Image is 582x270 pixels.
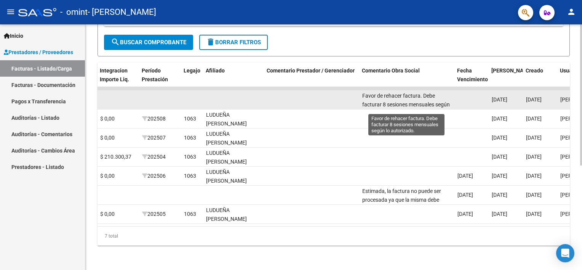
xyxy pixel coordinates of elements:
[492,116,507,122] span: [DATE]
[184,114,196,123] div: 1063
[526,192,542,198] span: [DATE]
[142,154,166,160] span: 202504
[457,173,473,179] span: [DATE]
[98,227,570,246] div: 7 total
[142,67,168,82] span: Período Prestación
[359,63,454,96] datatable-header-cell: Comentario Obra Social
[492,211,507,217] span: [DATE]
[100,211,115,217] span: $ 0,00
[206,168,261,194] div: LUDUEÑA [PERSON_NAME] 20507449876
[362,93,450,116] span: Favor de rehacer factura. Debe facturar 8 sesiones mensuales según lo autorizado.
[111,39,186,46] span: Buscar Comprobante
[206,39,261,46] span: Borrar Filtros
[111,37,120,47] mat-icon: search
[100,154,131,160] span: $ 210.300,37
[264,63,359,96] datatable-header-cell: Comentario Prestador / Gerenciador
[526,116,542,122] span: [DATE]
[4,32,23,40] span: Inicio
[526,211,542,217] span: [DATE]
[491,67,532,74] span: [PERSON_NAME]
[206,111,261,137] div: LUDUEÑA [PERSON_NAME] 20507449876
[142,211,166,217] span: 202505
[184,133,196,142] div: 1063
[100,173,115,179] span: $ 0,00
[6,7,15,16] mat-icon: menu
[526,96,542,103] span: [DATE]
[199,35,268,50] button: Borrar Filtros
[142,173,166,179] span: 202506
[4,48,73,56] span: Prestadores / Proveedores
[206,130,261,156] div: LUDUEÑA [PERSON_NAME] 20507449876
[184,172,196,180] div: 1063
[488,63,523,96] datatable-header-cell: Fecha Confimado
[184,210,196,219] div: 1063
[567,7,576,16] mat-icon: person
[526,173,542,179] span: [DATE]
[526,154,542,160] span: [DATE]
[139,63,181,96] datatable-header-cell: Período Prestación
[362,188,451,246] span: Estimada, la factura no puede ser procesada ya que la misma debe tener fecha de emision posteriro...
[142,135,166,141] span: 202507
[492,135,507,141] span: [DATE]
[88,4,156,21] span: - [PERSON_NAME]
[206,206,261,232] div: LUDUEÑA [PERSON_NAME] 20507449876
[97,63,139,96] datatable-header-cell: Integracion Importe Liq.
[181,63,203,96] datatable-header-cell: Legajo
[142,116,166,122] span: 202508
[492,192,507,198] span: [DATE]
[100,67,129,82] span: Integracion Importe Liq.
[100,116,115,122] span: $ 0,00
[457,192,473,198] span: [DATE]
[100,135,115,141] span: $ 0,00
[556,244,574,262] div: Open Intercom Messenger
[454,63,488,96] datatable-header-cell: Fecha Vencimiento
[60,4,88,21] span: - omint
[492,173,507,179] span: [DATE]
[526,67,543,74] span: Creado
[104,35,193,50] button: Buscar Comprobante
[362,67,420,74] span: Comentario Obra Social
[457,211,473,217] span: [DATE]
[526,135,542,141] span: [DATE]
[184,153,196,161] div: 1063
[203,63,264,96] datatable-header-cell: Afiliado
[267,67,355,74] span: Comentario Prestador / Gerenciador
[457,67,488,82] span: Fecha Vencimiento
[206,67,225,74] span: Afiliado
[206,37,215,47] mat-icon: delete
[492,96,507,103] span: [DATE]
[560,67,579,74] span: Usuario
[492,154,507,160] span: [DATE]
[206,149,261,175] div: LUDUEÑA [PERSON_NAME] 20507449876
[523,63,557,96] datatable-header-cell: Creado
[184,67,200,74] span: Legajo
